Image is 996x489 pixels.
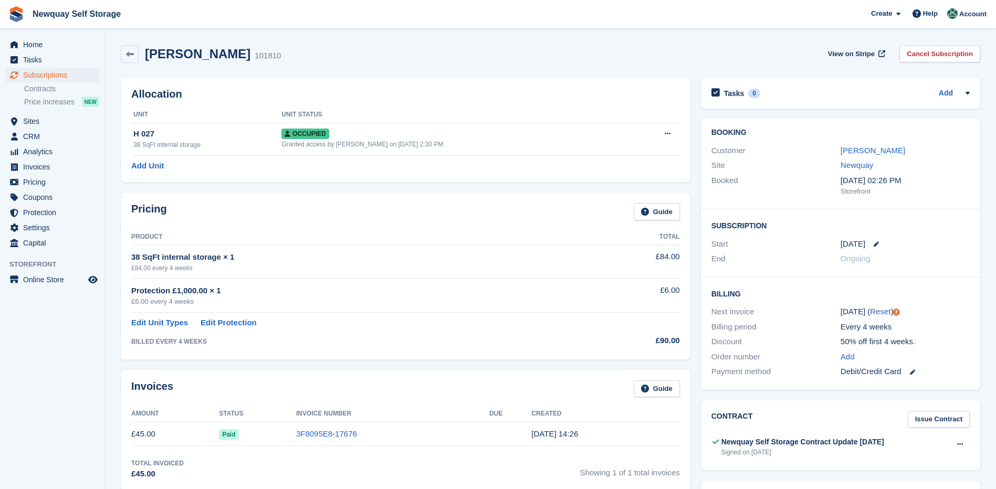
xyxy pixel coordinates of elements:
h2: Booking [711,129,970,137]
span: Account [959,9,987,19]
a: menu [5,114,99,129]
div: 38 SqFt internal storage [133,140,281,150]
div: [DATE] ( ) [841,306,970,318]
th: Total [591,229,679,246]
div: [DATE] 02:26 PM [841,175,970,187]
div: 50% off first 4 weeks. [841,336,970,348]
div: NEW [82,97,99,107]
span: Create [871,8,892,19]
a: menu [5,272,99,287]
a: 3F8095E8-17676 [296,429,357,438]
th: Unit Status [281,107,632,123]
a: Issue Contract [908,411,970,428]
a: menu [5,37,99,52]
td: £84.00 [591,245,679,278]
h2: Contract [711,411,753,428]
span: CRM [23,129,86,144]
span: Home [23,37,86,52]
td: £45.00 [131,422,219,446]
a: menu [5,220,99,235]
a: menu [5,144,99,159]
a: Contracts [24,84,99,94]
div: 38 SqFt internal storage × 1 [131,251,591,263]
th: Created [531,406,679,422]
a: menu [5,236,99,250]
a: Edit Unit Types [131,317,188,329]
h2: Subscription [711,220,970,230]
div: Booked [711,175,841,197]
div: 101810 [255,50,281,62]
div: Newquay Self Storage Contract Update [DATE] [721,437,884,448]
div: 0 [748,89,760,98]
span: Online Store [23,272,86,287]
div: Start [711,238,841,250]
h2: Billing [711,288,970,299]
a: Newquay [841,161,874,169]
th: Due [489,406,531,422]
div: £84.00 every 4 weeks [131,263,591,273]
h2: [PERSON_NAME] [145,47,250,61]
div: End [711,253,841,265]
h2: Pricing [131,203,167,220]
a: menu [5,52,99,67]
span: Subscriptions [23,68,86,82]
div: Storefront [841,186,970,197]
a: menu [5,129,99,144]
span: Storefront [9,259,104,270]
span: Ongoing [841,254,871,263]
h2: Allocation [131,88,680,100]
a: Newquay Self Storage [28,5,125,23]
a: Add Unit [131,160,164,172]
th: Unit [131,107,281,123]
a: View on Stripe [824,45,887,62]
div: BILLED EVERY 4 WEEKS [131,337,591,346]
span: Coupons [23,190,86,205]
span: Tasks [23,52,86,67]
div: £45.00 [131,468,184,480]
a: Add [939,88,953,100]
span: Sites [23,114,86,129]
div: Protection £1,000.00 × 1 [131,285,591,297]
div: £90.00 [591,335,679,347]
div: £6.00 every 4 weeks [131,296,591,307]
div: Signed on [DATE] [721,448,884,457]
div: Total Invoiced [131,459,184,468]
a: [PERSON_NAME] [841,146,905,155]
div: H 027 [133,128,281,140]
a: Guide [634,380,680,398]
img: JON [947,8,958,19]
a: Guide [634,203,680,220]
span: Invoices [23,160,86,174]
span: Analytics [23,144,86,159]
th: Amount [131,406,219,422]
div: Customer [711,145,841,157]
span: Price increases [24,97,75,107]
a: menu [5,190,99,205]
div: Billing period [711,321,841,333]
img: stora-icon-8386f47178a22dfd0bd8f6a31ec36ba5ce8667c1dd55bd0f319d3a0aa187defe.svg [8,6,24,22]
span: Settings [23,220,86,235]
div: Order number [711,351,841,363]
a: Cancel Subscription [899,45,980,62]
div: Site [711,160,841,172]
a: menu [5,68,99,82]
div: Tooltip anchor [892,307,901,317]
span: Capital [23,236,86,250]
div: Granted access by [PERSON_NAME] on [DATE] 2:30 PM [281,140,632,149]
a: Edit Protection [201,317,257,329]
a: menu [5,205,99,220]
div: Next invoice [711,306,841,318]
div: Debit/Credit Card [841,366,970,378]
h2: Invoices [131,380,173,398]
h2: Tasks [724,89,745,98]
span: Paid [219,429,238,440]
th: Status [219,406,296,422]
td: £6.00 [591,279,679,313]
div: Payment method [711,366,841,378]
span: Occupied [281,129,329,139]
div: Discount [711,336,841,348]
time: 2025-08-15 13:26:02 UTC [531,429,578,438]
span: Protection [23,205,86,220]
a: Reset [870,307,890,316]
th: Invoice Number [296,406,489,422]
